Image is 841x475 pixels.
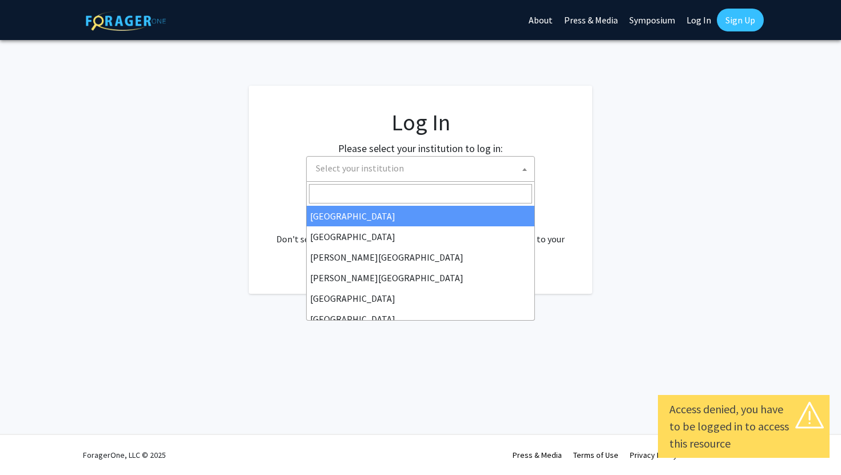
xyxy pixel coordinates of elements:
img: ForagerOne Logo [86,11,166,31]
a: Press & Media [513,450,562,460]
li: [PERSON_NAME][GEOGRAPHIC_DATA] [307,268,534,288]
li: [GEOGRAPHIC_DATA] [307,288,534,309]
li: [GEOGRAPHIC_DATA] [307,226,534,247]
label: Please select your institution to log in: [338,141,503,156]
input: Search [309,184,532,203]
span: Select your institution [316,162,404,174]
a: Privacy Policy [630,450,677,460]
div: Access denied, you have to be logged in to access this resource [669,401,818,452]
span: Select your institution [306,156,535,182]
div: ForagerOne, LLC © 2025 [83,435,166,475]
span: Select your institution [311,157,534,180]
li: [PERSON_NAME][GEOGRAPHIC_DATA] [307,247,534,268]
li: [GEOGRAPHIC_DATA] [307,309,534,329]
li: [GEOGRAPHIC_DATA] [307,206,534,226]
h1: Log In [272,109,569,136]
div: No account? . Don't see your institution? about bringing ForagerOne to your institution. [272,205,569,260]
a: Sign Up [717,9,764,31]
a: Terms of Use [573,450,618,460]
iframe: Chat [9,424,49,466]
